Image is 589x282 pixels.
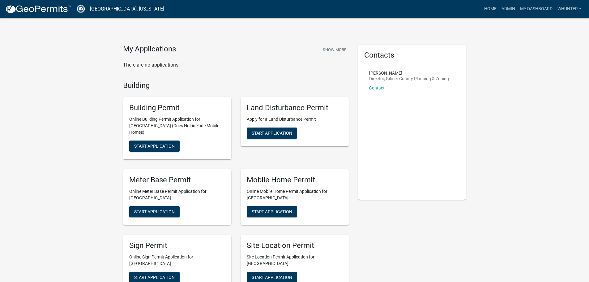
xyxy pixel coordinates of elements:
span: Start Application [134,275,175,280]
button: Show More [320,45,349,55]
h5: Mobile Home Permit [247,176,343,184]
button: Start Application [247,206,297,217]
button: Start Application [247,128,297,139]
h4: Building [123,81,349,90]
span: Start Application [252,275,292,280]
h5: Site Location Permit [247,241,343,250]
h5: Land Disturbance Permit [247,103,343,112]
h5: Building Permit [129,103,225,112]
p: Online Building Permit Application for [GEOGRAPHIC_DATA] (Does Not include Mobile Homes) [129,116,225,136]
a: Contact [369,85,385,90]
a: [GEOGRAPHIC_DATA], [US_STATE] [90,4,164,14]
p: Site Location Permit Application for [GEOGRAPHIC_DATA] [247,254,343,267]
span: Start Application [252,209,292,214]
h5: Sign Permit [129,241,225,250]
p: Director, Gilmer County Planning & Zoning [369,76,449,81]
p: Online Sign Permit Application for [GEOGRAPHIC_DATA] [129,254,225,267]
a: Admin [499,3,518,15]
h5: Meter Base Permit [129,176,225,184]
p: Online Mobile Home Permit Application for [GEOGRAPHIC_DATA] [247,188,343,201]
span: Start Application [134,209,175,214]
p: [PERSON_NAME] [369,71,449,75]
button: Start Application [129,141,180,152]
img: Gilmer County, Georgia [76,5,85,13]
a: My Dashboard [518,3,555,15]
p: There are no applications [123,61,349,69]
h4: My Applications [123,45,176,54]
p: Apply for a Land Disturbance Permit [247,116,343,123]
h5: Contacts [364,51,460,60]
p: Online Meter Base Permit Application for [GEOGRAPHIC_DATA] [129,188,225,201]
a: Home [482,3,499,15]
button: Start Application [129,206,180,217]
span: Start Application [252,131,292,136]
span: Start Application [134,144,175,149]
a: whunter [555,3,584,15]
